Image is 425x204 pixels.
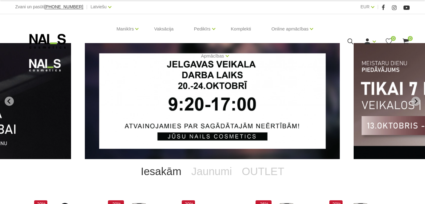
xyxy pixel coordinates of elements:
a: Vaksācija [149,14,178,44]
a: Manikīrs [117,17,134,41]
span: [PHONE_NUMBER] [45,4,83,9]
a: [PHONE_NUMBER] [45,5,83,9]
a: OUTLET [237,159,289,184]
a: EUR [360,3,370,10]
a: 0 [385,38,393,45]
button: Go to last slide [5,97,14,106]
a: Latviešu [90,3,106,10]
a: Online apmācības [271,17,308,41]
span: | [86,3,88,11]
button: Next slide [411,97,420,106]
span: 0 [391,36,396,41]
a: Pedikīrs [194,17,210,41]
a: Apmācības [201,44,224,68]
span: | [377,3,379,11]
a: 0 [402,38,410,45]
span: 0 [408,36,413,41]
div: Zvani un pasūti [15,3,83,11]
a: Komplekti [226,14,256,44]
li: 1 of 13 [85,43,340,159]
a: Iesakām [136,159,186,184]
a: Jaunumi [186,159,237,184]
